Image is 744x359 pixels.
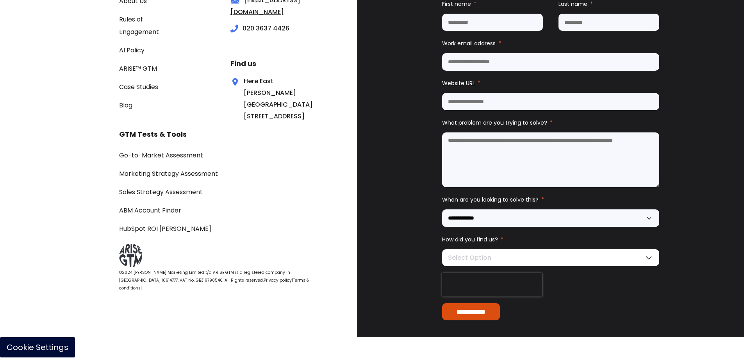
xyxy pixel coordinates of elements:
a: Sales Strategy Assessment [119,188,203,196]
a: Privacy policy [264,277,292,283]
a: Terms & conditions [119,277,309,291]
a: 020 3637 4426 [243,24,289,33]
span: Work email address [442,39,496,47]
a: HubSpot ROI [PERSON_NAME] [119,224,211,233]
a: Go-to-Market Assessment [119,151,203,160]
img: ARISE GTM logo grey [119,244,142,267]
a: Case Studies [119,82,158,91]
iframe: reCAPTCHA [442,273,542,296]
div: Navigation Menu [119,149,320,235]
a: Marketing Strategy Assessment [119,169,218,178]
a: AI Policy [119,46,145,55]
span: Website URL [442,79,475,87]
span: What problem are you trying to solve? [442,119,547,127]
span: | [292,277,293,283]
a: Rules of Engagement [119,15,159,36]
a: ARISE™ GTM [119,64,157,73]
span: ©2024 [PERSON_NAME] Marketing Limited t/a ARISE GTM is a registered company in [GEOGRAPHIC_DATA] ... [119,270,290,283]
a: ABM Account Finder [119,206,181,215]
h3: Find us [230,58,320,70]
h3: GTM Tests & Tools [119,129,320,140]
span: How did you find us? [442,236,498,243]
span: When are you looking to solve this? [442,196,539,204]
div: | [119,269,320,292]
div: Select Option [442,249,659,266]
div: Here East [PERSON_NAME] [GEOGRAPHIC_DATA][STREET_ADDRESS] [230,75,294,122]
a: Blog [119,101,132,110]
